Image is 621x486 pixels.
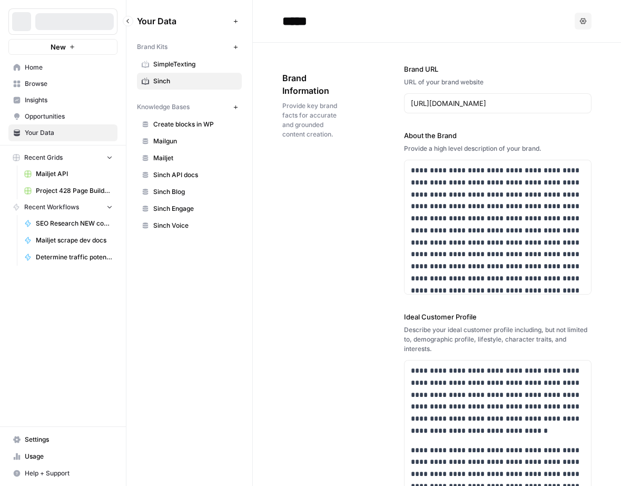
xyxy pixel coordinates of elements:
a: Mailjet [137,150,242,167]
span: Your Data [137,15,229,27]
span: Insights [25,95,113,105]
span: Sinch Voice [153,221,237,230]
button: New [8,39,117,55]
button: Recent Grids [8,150,117,166]
button: Help + Support [8,465,117,482]
span: Create blocks in WP [153,120,237,129]
span: Home [25,63,113,72]
span: Your Data [25,128,113,138]
span: Mailjet [153,153,237,163]
span: Brand Information [282,72,345,97]
span: Provide key brand facts for accurate and grounded content creation. [282,101,345,139]
a: SimpleTexting [137,56,242,73]
a: Opportunities [8,108,117,125]
a: Project 428 Page Builder Tracker (NEW) [19,182,117,199]
span: Knowledge Bases [137,102,190,112]
a: Settings [8,431,117,448]
span: Mailjet API [36,169,113,179]
span: Settings [25,435,113,444]
label: Ideal Customer Profile [404,312,592,322]
a: Usage [8,448,117,465]
a: Sinch Blog [137,183,242,200]
a: Home [8,59,117,76]
span: Usage [25,452,113,461]
span: New [51,42,66,52]
span: Opportunities [25,112,113,121]
div: URL of your brand website [404,77,592,87]
span: Brand Kits [137,42,167,52]
span: SimpleTexting [153,60,237,69]
span: Sinch Engage [153,204,237,213]
input: www.sundaysoccer.com [411,98,585,109]
span: Mailgun [153,137,237,146]
a: Sinch [137,73,242,90]
a: SEO Research NEW content [19,215,117,232]
button: Recent Workflows [8,199,117,215]
a: Create blocks in WP [137,116,242,133]
span: SEO Research NEW content [36,219,113,228]
span: Sinch API docs [153,170,237,180]
span: Sinch [153,76,237,86]
div: Describe your ideal customer profile including, but not limited to, demographic profile, lifestyl... [404,325,592,354]
span: Determine traffic potential for a keyword [36,252,113,262]
a: Your Data [8,124,117,141]
span: Project 428 Page Builder Tracker (NEW) [36,186,113,196]
span: Recent Grids [24,153,63,162]
label: About the Brand [404,130,592,141]
a: Mailjet scrape dev docs [19,232,117,249]
label: Brand URL [404,64,592,74]
a: Insights [8,92,117,109]
a: Browse [8,75,117,92]
div: Provide a high level description of your brand. [404,144,592,153]
a: Mailjet API [19,166,117,182]
a: Mailgun [137,133,242,150]
a: Determine traffic potential for a keyword [19,249,117,266]
span: Help + Support [25,469,113,478]
span: Sinch Blog [153,187,237,197]
span: Recent Workflows [24,202,79,212]
a: Sinch Engage [137,200,242,217]
a: Sinch Voice [137,217,242,234]
a: Sinch API docs [137,167,242,183]
span: Mailjet scrape dev docs [36,236,113,245]
span: Browse [25,79,113,89]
